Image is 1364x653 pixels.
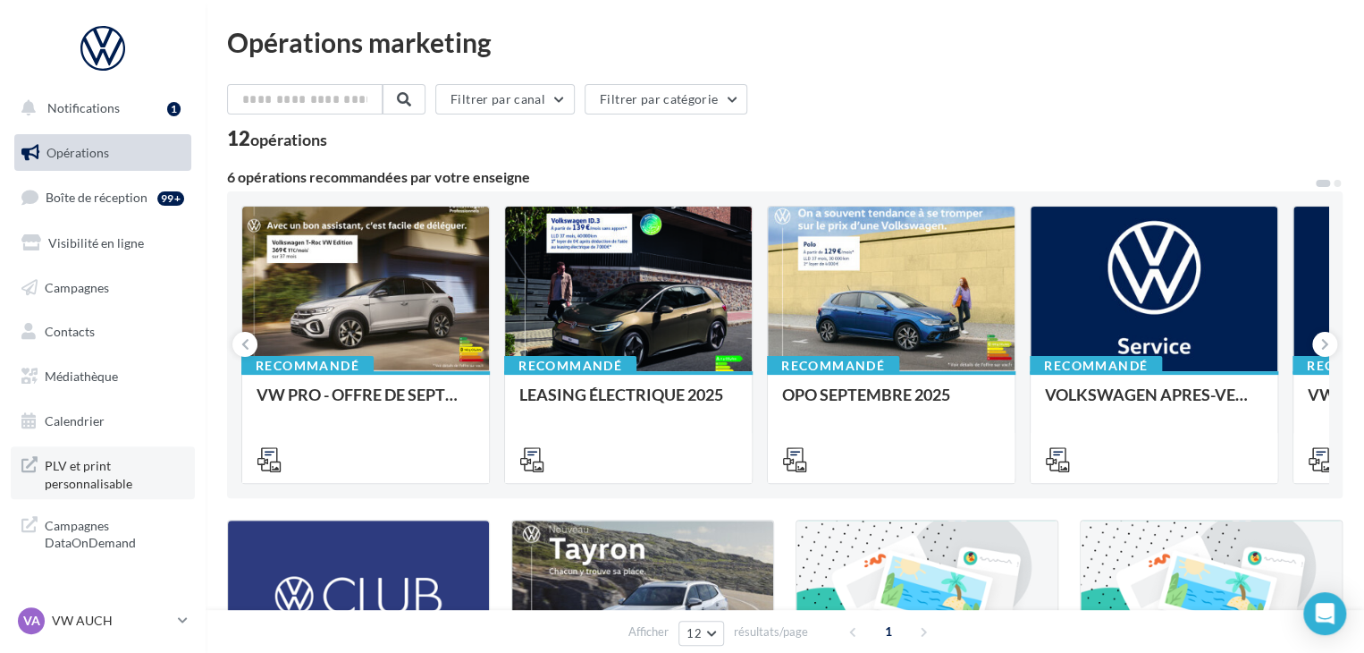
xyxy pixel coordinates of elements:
span: PLV et print personnalisable [45,454,184,492]
div: VOLKSWAGEN APRES-VENTE [1045,386,1263,421]
div: Recommandé [241,356,374,376]
span: Campagnes [45,279,109,294]
div: 6 opérations recommandées par votre enseigne [227,170,1314,184]
div: VW PRO - OFFRE DE SEPTEMBRE 25 [257,386,475,421]
span: Contacts [45,324,95,339]
a: Campagnes [11,269,195,307]
span: Calendrier [45,413,105,428]
span: 12 [686,626,702,640]
button: 12 [678,621,724,646]
a: Contacts [11,313,195,351]
button: Notifications 1 [11,89,188,127]
span: Campagnes DataOnDemand [45,513,184,552]
div: Opérations marketing [227,29,1343,55]
a: Boîte de réception99+ [11,178,195,216]
div: Open Intercom Messenger [1303,592,1346,635]
span: Visibilité en ligne [48,235,144,250]
a: VA VW AUCH [14,604,191,638]
div: OPO SEPTEMBRE 2025 [782,386,1000,421]
div: opérations [250,131,327,148]
span: résultats/page [734,623,808,640]
a: Médiathèque [11,358,195,395]
button: Filtrer par canal [435,84,575,114]
span: 1 [874,617,903,646]
span: Notifications [47,100,120,115]
span: Boîte de réception [46,190,147,205]
div: 12 [227,129,327,148]
a: Calendrier [11,403,195,440]
span: Afficher [628,623,669,640]
div: 99+ [157,191,184,206]
a: Campagnes DataOnDemand [11,506,195,559]
a: Visibilité en ligne [11,225,195,262]
span: Médiathèque [45,369,118,384]
span: VA [23,612,40,630]
a: PLV et print personnalisable [11,446,195,499]
div: Recommandé [504,356,636,376]
span: Opérations [46,145,109,160]
button: Filtrer par catégorie [585,84,747,114]
div: Recommandé [1030,356,1162,376]
div: LEASING ÉLECTRIQUE 2025 [519,386,737,421]
div: Recommandé [767,356,899,376]
p: VW AUCH [52,612,171,630]
a: Opérations [11,134,195,172]
div: 1 [167,102,181,116]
